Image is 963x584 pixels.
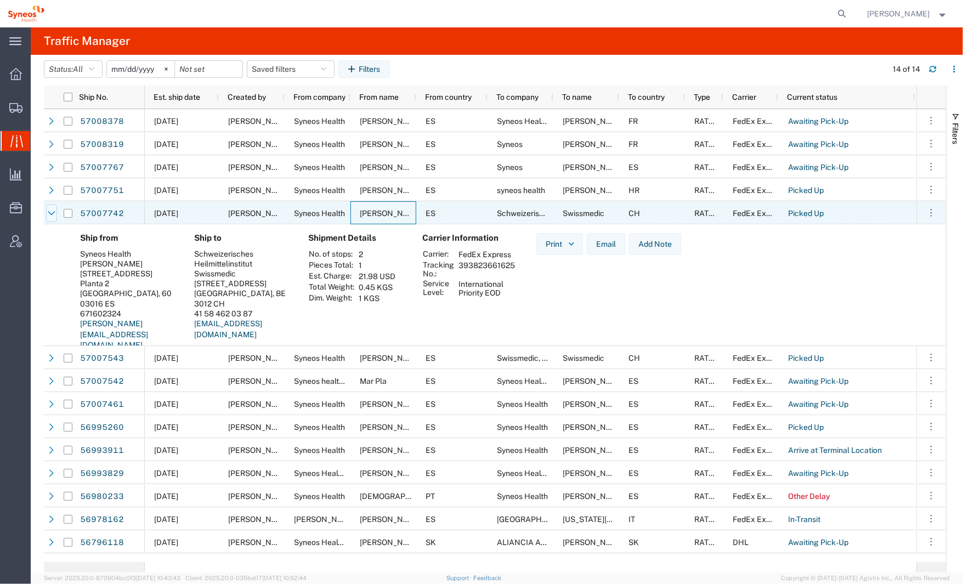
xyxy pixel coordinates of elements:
th: No. of stops: [308,249,355,260]
a: 57007461 [80,396,124,413]
span: Syneos Health Clinical Spain [497,377,656,385]
span: 10/03/2025 [154,469,178,478]
span: Peter Nagl [563,538,625,547]
span: Carrier [732,93,756,101]
div: Swissmedic [194,269,291,279]
span: 10/02/2025 [154,209,178,218]
th: Total Weight: [308,282,355,293]
span: Stefan Ges [360,209,422,218]
span: From country [425,93,472,101]
h4: Traffic Manager [44,27,130,55]
span: Syneos [497,140,523,149]
a: Picked Up [788,419,824,436]
button: Filters [338,60,390,78]
span: Irene Perez Adrove [228,377,318,385]
a: 57008319 [80,136,124,154]
span: FR [628,140,638,149]
span: To country [628,93,665,101]
span: RATED [694,446,719,455]
span: Eugenio Sanchez [563,492,625,501]
div: Syneos Health [80,249,177,259]
span: DHL [733,538,749,547]
a: Awaiting Pick-Up [788,159,849,177]
span: ES [426,515,435,524]
th: Service Level: [422,279,455,298]
span: Eugenio Sanchez [360,140,422,149]
span: Syneos Health [294,400,345,409]
span: FedEx Express [733,209,785,218]
span: ES [426,186,435,195]
span: ES [426,354,435,362]
div: [GEOGRAPHIC_DATA], BE 3012 CH [194,288,291,308]
span: Schweizerisches Heilmittelinstitut [497,209,616,218]
td: 1 [355,260,399,271]
div: 41 58 462 03 87 [194,309,291,319]
button: Status:All [44,60,103,78]
span: ES [426,446,435,455]
span: FedEx Express [733,400,785,409]
span: Stefan Ges [228,354,291,362]
span: 10/01/2025 [154,492,178,501]
span: To company [496,93,539,101]
span: 10/03/2025 [154,117,178,126]
span: Syneos Health [294,446,345,455]
a: 57007751 [80,182,124,200]
span: RATED [694,117,719,126]
span: syneos health [497,186,545,195]
span: Eugenio Sanchez [360,163,422,172]
span: Eduardo Castañeda [294,515,356,524]
h4: Ship from [80,233,177,243]
span: RATED [694,163,719,172]
th: Pieces Total: [308,260,355,271]
span: RATED [694,186,719,195]
span: Kristi Gilbaugh [360,538,422,547]
span: 10/03/2025 [154,140,178,149]
span: Server: 2025.20.0-970904bc0f3 [44,575,180,581]
a: Awaiting Pick-Up [788,373,849,390]
span: 10/02/2025 [154,354,178,362]
img: dropdown [567,239,576,249]
span: FedEx Express [733,140,785,149]
span: RATED [694,400,719,409]
span: ALIANCIA ADVOKATOV [497,538,582,547]
span: Ivana Vulic [563,186,625,195]
span: To name [562,93,592,101]
span: Eugenio Sanchez [228,163,291,172]
span: Est. ship date [154,93,200,101]
span: Eugenio Sanchez [360,117,422,126]
a: Awaiting Pick-Up [788,534,849,552]
span: ES [426,400,435,409]
a: Awaiting Pick-Up [788,136,849,154]
input: Not set [175,61,242,77]
span: Syneos Health [497,423,548,432]
a: 57008378 [80,113,124,131]
a: In-Transit [788,511,821,529]
td: 393823661625 [455,260,519,279]
input: Not set [107,61,174,77]
span: RATED [694,492,719,501]
span: Eugenio Sanchez [360,186,422,195]
a: 57007543 [80,350,124,367]
span: FedEx Express [733,354,785,362]
a: 56995260 [80,419,124,436]
span: Type [694,93,710,101]
span: RATED [694,354,719,362]
span: RATED [694,423,719,432]
span: Syneos Health [294,117,345,126]
span: ES [628,377,638,385]
a: 56993911 [80,442,124,460]
span: IT [628,515,635,524]
span: Firas Daaboub [563,117,659,126]
span: 10/02/2025 [154,423,178,432]
span: Syneos Health [294,163,345,172]
a: Awaiting Pick-Up [788,113,849,131]
span: Filters [951,123,960,144]
span: HR [628,186,639,195]
span: [DATE] 10:52:44 [262,575,307,581]
span: ES [426,469,435,478]
span: PT [426,492,435,501]
span: FedEx Express [733,423,785,432]
span: ES [628,446,638,455]
span: Stefan Ges [228,209,291,218]
span: ES [426,117,435,126]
